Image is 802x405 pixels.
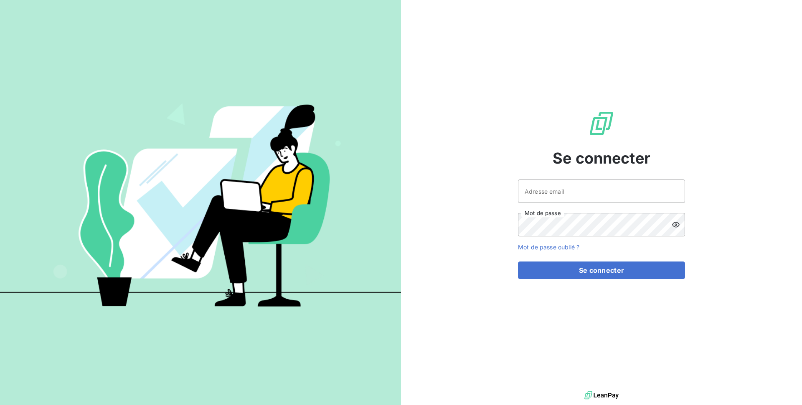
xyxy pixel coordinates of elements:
a: Mot de passe oublié ? [518,244,579,251]
img: Logo LeanPay [588,110,615,137]
img: logo [584,389,619,402]
input: placeholder [518,179,685,203]
button: Se connecter [518,261,685,279]
span: Se connecter [553,147,650,169]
